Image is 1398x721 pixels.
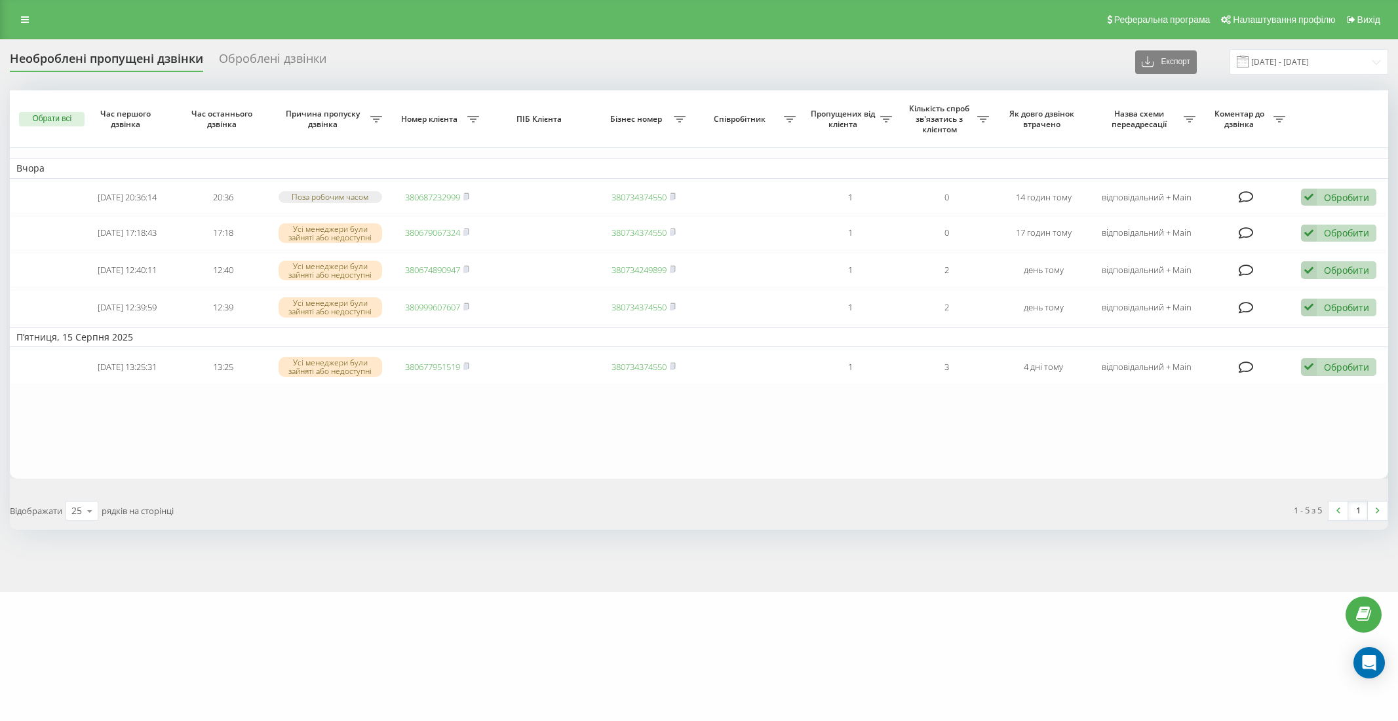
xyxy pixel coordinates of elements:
div: Обробити [1324,227,1369,239]
span: Причина пропуску дзвінка [279,109,371,129]
a: 380679067324 [405,227,460,238]
td: відповідальний + Main [1092,253,1202,287]
span: рядків на сторінці [102,505,174,517]
div: Обробити [1324,301,1369,314]
td: 4 дні тому [996,350,1092,384]
td: 2 [899,290,995,325]
td: П’ятниця, 15 Серпня 2025 [10,327,1388,347]
td: 14 годин тому [996,181,1092,213]
div: Необроблені пропущені дзвінки [10,52,203,72]
div: Усі менеджери були зайняті або недоступні [279,261,382,280]
td: день тому [996,253,1092,287]
td: [DATE] 20:36:14 [79,181,175,213]
div: Open Intercom Messenger [1353,647,1385,678]
span: Назва схеми переадресації [1098,109,1184,129]
span: Пропущених від клієнта [809,109,880,129]
div: Обробити [1324,264,1369,276]
div: Усі менеджери були зайняті або недоступні [279,357,382,377]
div: Усі менеджери були зайняті або недоступні [279,223,382,243]
td: 12:39 [175,290,271,325]
td: 1 [802,290,899,325]
td: 2 [899,253,995,287]
td: 17:18 [175,216,271,251]
div: Усі менеджери були зайняті або недоступні [279,297,382,317]
td: 1 [802,181,899,213]
span: Вихід [1357,14,1380,25]
td: Вчора [10,158,1388,178]
div: Поза робочим часом [279,191,382,202]
a: 380674890947 [405,264,460,276]
span: Номер клієнта [395,114,467,124]
td: [DATE] 13:25:31 [79,350,175,384]
div: Оброблені дзвінки [219,52,326,72]
span: Налаштування профілю [1233,14,1335,25]
a: 380677951519 [405,361,460,373]
td: 13:25 [175,350,271,384]
td: 1 [802,253,899,287]
td: відповідальний + Main [1092,290,1202,325]
span: Кількість спроб зв'язатись з клієнтом [905,103,977,134]
div: Обробити [1324,361,1369,373]
a: 380734374550 [612,301,667,313]
td: відповідальний + Main [1092,181,1202,213]
td: 12:40 [175,253,271,287]
span: Час першого дзвінка [90,109,165,129]
div: 25 [71,504,82,517]
div: Обробити [1324,191,1369,204]
td: відповідальний + Main [1092,350,1202,384]
span: ПІБ Клієнта [497,114,584,124]
span: Бізнес номер [602,114,674,124]
td: 0 [899,216,995,251]
a: 380734249899 [612,264,667,276]
a: 380999607607 [405,301,460,313]
td: 1 [802,216,899,251]
span: Співробітник [699,114,784,124]
td: відповідальний + Main [1092,216,1202,251]
button: Експорт [1135,50,1197,74]
td: [DATE] 12:39:59 [79,290,175,325]
a: 380734374550 [612,191,667,203]
a: 380687232999 [405,191,460,203]
a: 380734374550 [612,361,667,373]
td: 1 [802,350,899,384]
td: день тому [996,290,1092,325]
td: 17 годин тому [996,216,1092,251]
span: Коментар до дзвінка [1209,109,1273,129]
a: 1 [1348,502,1368,520]
td: [DATE] 12:40:11 [79,253,175,287]
td: 0 [899,181,995,213]
td: [DATE] 17:18:43 [79,216,175,251]
div: 1 - 5 з 5 [1294,504,1322,517]
span: Відображати [10,505,62,517]
td: 3 [899,350,995,384]
a: 380734374550 [612,227,667,238]
span: Час останнього дзвінка [186,109,261,129]
span: Реферальна програма [1114,14,1211,25]
button: Обрати всі [19,112,85,126]
span: Як довго дзвінок втрачено [1006,109,1081,129]
td: 20:36 [175,181,271,213]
